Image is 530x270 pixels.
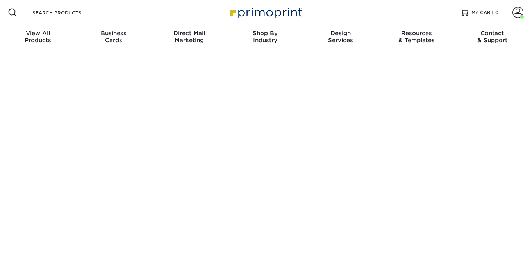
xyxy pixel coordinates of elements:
[378,30,454,44] div: & Templates
[152,25,227,50] a: Direct MailMarketing
[454,30,530,37] span: Contact
[303,25,378,50] a: DesignServices
[227,30,303,37] span: Shop By
[454,30,530,44] div: & Support
[76,30,152,44] div: Cards
[303,30,378,44] div: Services
[454,25,530,50] a: Contact& Support
[32,8,108,17] input: SEARCH PRODUCTS.....
[76,25,152,50] a: BusinessCards
[226,4,304,21] img: Primoprint
[207,69,324,156] img: Homespire Mortgage
[152,30,227,44] div: Marketing
[471,9,494,16] span: MY CART
[76,30,152,37] span: Business
[378,30,454,37] span: Resources
[227,25,303,50] a: Shop ByIndustry
[303,30,378,37] span: Design
[495,10,499,15] span: 0
[152,30,227,37] span: Direct Mail
[378,25,454,50] a: Resources& Templates
[227,30,303,44] div: Industry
